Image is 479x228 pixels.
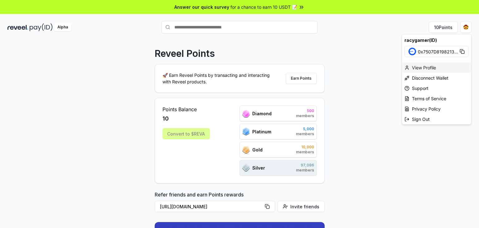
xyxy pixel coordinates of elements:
[402,104,471,114] a: Privacy Policy
[402,114,471,124] div: Sign Out
[402,73,471,83] div: Disconnect Wallet
[402,93,471,104] a: Terms of Service
[402,34,471,46] div: racygamer(ID)
[402,83,471,93] a: Support
[409,48,416,55] img: Base
[418,48,458,55] span: 0x7507D8198213 ...
[402,62,471,73] div: View Profile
